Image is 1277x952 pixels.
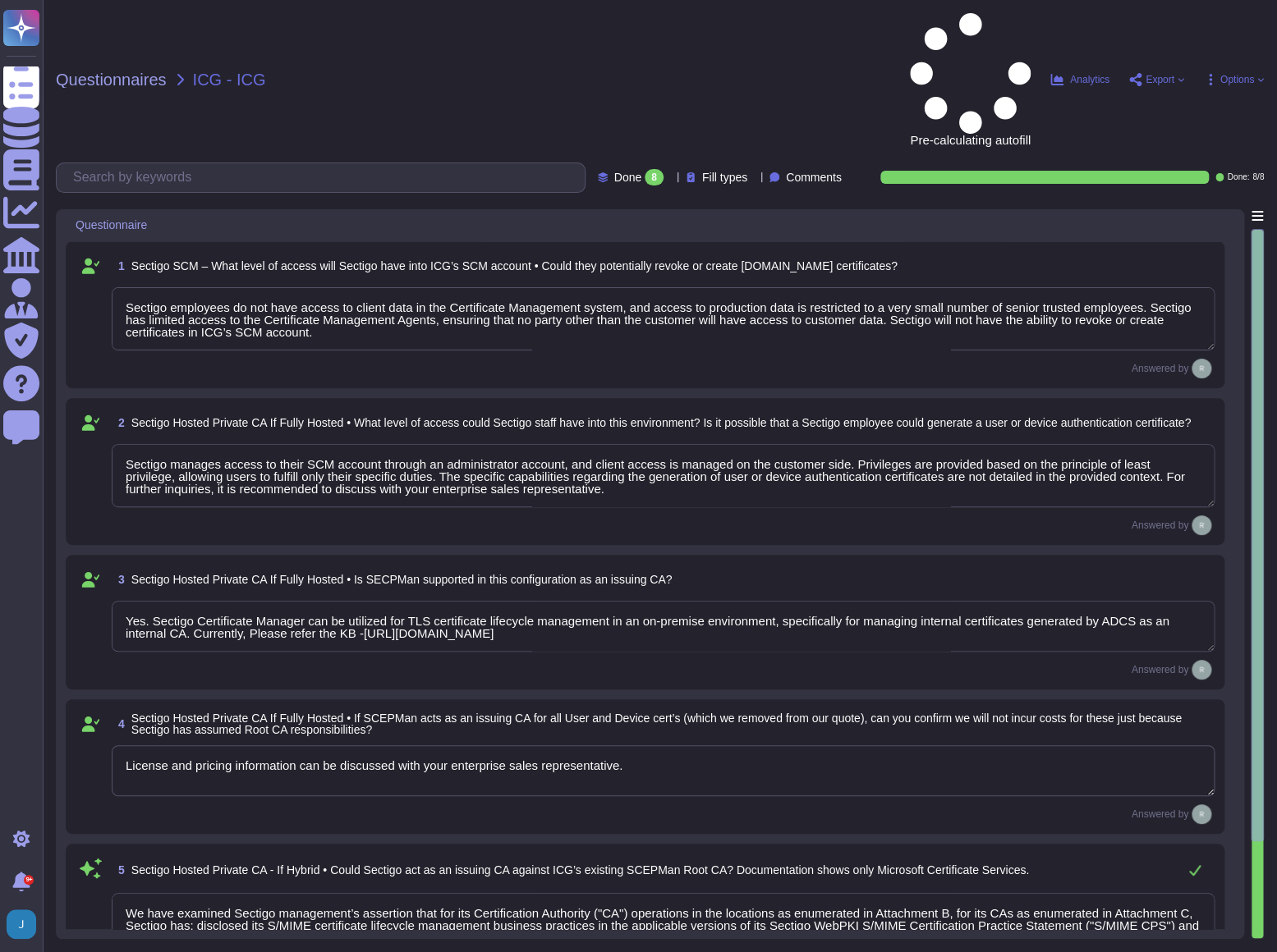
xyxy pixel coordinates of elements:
textarea: License and pricing information can be discussed with your enterprise sales representative. [112,745,1215,796]
span: Comments [786,172,842,183]
div: 8 [645,169,664,185]
span: Sectigo Hosted Private CA If Fully Hosted • Is SECPMan supported in this configuration as an issu... [131,573,673,586]
textarea: Sectigo manages access to their SCM account through an administrator account, and client access i... [112,444,1215,507]
textarea: Sectigo employees do not have access to client data in the Certificate Management system, and acc... [112,287,1215,350]
img: user [1192,359,1211,378]
button: user [3,906,48,942]
span: 2 [112,417,125,428]
span: Sectigo SCM – What level of access will Sectigo have into ICG’s SCM account • Could they potentia... [131,259,898,272]
span: Export [1146,75,1174,85]
span: 5 [112,864,125,876]
div: 9+ [24,875,34,885]
span: Answered by [1132,364,1188,373]
button: Analytics [1050,73,1109,86]
textarea: Yes. Sectigo Certificate Manager can be utilized for TLS certificate lifecycle management in an o... [112,601,1215,652]
img: user [7,909,36,939]
span: Sectigo Hosted Private CA If Fully Hosted • If SCEPMan acts as an issuing CA for all User and Dev... [131,712,1182,736]
span: Pre-calculating autofill [910,13,1031,146]
span: ICG - ICG [193,71,266,88]
img: user [1192,660,1211,680]
span: Options [1220,75,1254,85]
span: Questionnaire [76,219,147,231]
span: Sectigo Hosted Private CA If Fully Hosted • What level of access could Sectigo staff have into th... [131,416,1191,429]
span: 1 [112,260,125,272]
span: Done: [1227,173,1249,181]
span: 3 [112,574,125,585]
img: user [1192,515,1211,535]
input: Search by keywords [65,163,585,192]
span: 4 [112,718,125,730]
span: Questionnaires [56,71,167,88]
span: Fill types [702,172,747,183]
span: Analytics [1070,75,1109,85]
span: Done [614,172,641,183]
span: 8 / 8 [1252,173,1264,181]
span: Answered by [1132,809,1188,819]
span: Answered by [1132,665,1188,675]
span: Answered by [1132,520,1188,530]
img: user [1192,804,1211,824]
span: Sectigo Hosted Private CA - If Hybrid • Could Sectigo act as an issuing CA against ICG’s existing... [131,863,1029,876]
